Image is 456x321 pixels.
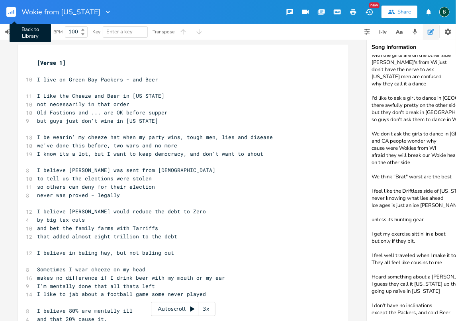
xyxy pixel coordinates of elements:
[53,30,63,34] div: BPM
[361,5,377,19] button: New
[439,7,450,17] div: BruCe
[37,109,168,116] span: Old Fastions and ... are OK before supper
[37,76,158,83] span: I live on Green Bay Packers - and Beer
[37,175,152,182] span: to tell us the elections were stolen
[369,2,380,8] div: New
[37,183,155,190] span: so others can deny for their election
[37,233,177,240] span: that added almost eight trillion to the debt
[37,150,263,157] span: I know its a lot, but I want to keep democracy, and don't want to shout
[92,29,100,34] div: Key
[153,29,174,34] div: Transpose
[397,8,411,15] div: Share
[37,216,85,223] span: by big tax cuts
[37,224,158,232] span: and bet the family farms with Tarriffs
[37,142,177,149] span: we've done this before, two wars and no more
[37,191,120,199] span: never was proved - legally
[37,117,158,124] span: but guys just don't wine in [US_STATE]
[37,166,215,174] span: I believe [PERSON_NAME] was sent from [DEMOGRAPHIC_DATA]
[199,302,213,316] div: 3x
[439,3,450,21] button: B
[37,266,145,273] span: Sometimes I wear cheeze on my head
[151,302,215,316] div: Autoscroll
[37,208,206,215] span: I believe [PERSON_NAME] would reduce the debt to Zero
[37,290,206,298] span: I like to jab about a football game some never played
[37,133,273,141] span: I be wearin' my cheeze hat when my party wins, tough men, lies and disease
[37,307,133,314] span: I believe 80% are mentally ill
[37,92,164,99] span: I Like the Cheeze and Beer in [US_STATE]
[37,274,225,281] span: makes no difference if I drink beer with my mouth or my ear
[6,2,22,21] button: Back to Library
[37,59,66,66] span: [Verse 1]
[382,6,417,18] button: Share
[22,8,101,15] span: Wokie from [US_STATE]
[37,282,155,290] span: I'm mentally done that all thats left
[37,249,174,256] span: I believe in baling hay, but not baling out
[37,101,129,108] span: not necessarily in that order
[106,28,133,35] span: Enter a key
